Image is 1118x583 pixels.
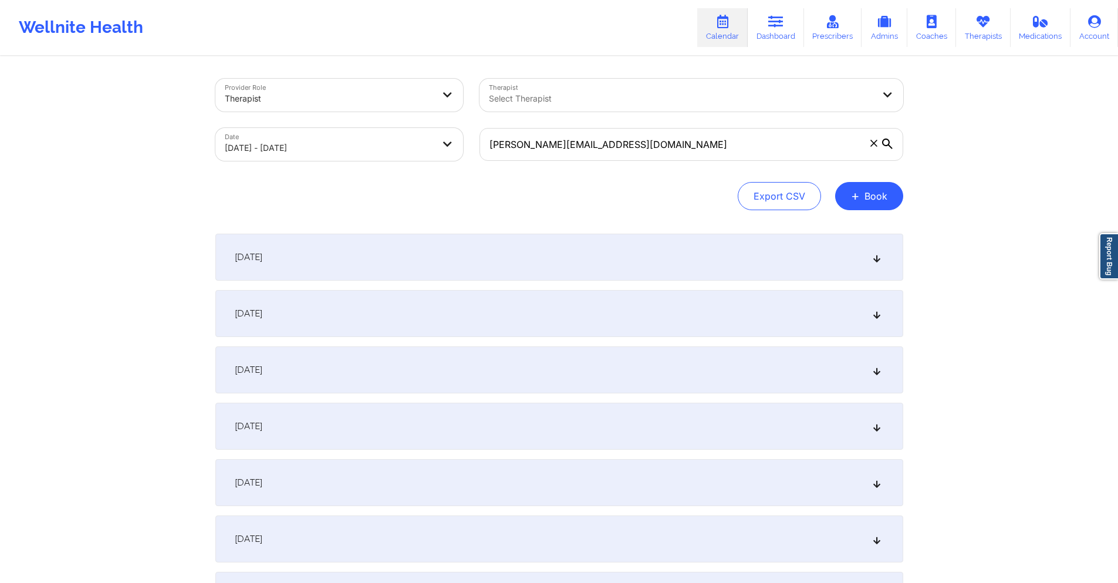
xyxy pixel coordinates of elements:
[1099,233,1118,279] a: Report Bug
[738,182,821,210] button: Export CSV
[225,135,434,161] div: [DATE] - [DATE]
[235,308,262,319] span: [DATE]
[235,477,262,488] span: [DATE]
[235,533,262,545] span: [DATE]
[1070,8,1118,47] a: Account
[907,8,956,47] a: Coaches
[697,8,748,47] a: Calendar
[235,251,262,263] span: [DATE]
[835,182,903,210] button: +Book
[235,420,262,432] span: [DATE]
[862,8,907,47] a: Admins
[956,8,1011,47] a: Therapists
[804,8,862,47] a: Prescribers
[479,128,903,161] input: Search by patient email
[851,193,860,199] span: +
[225,86,434,112] div: Therapist
[748,8,804,47] a: Dashboard
[1011,8,1071,47] a: Medications
[235,364,262,376] span: [DATE]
